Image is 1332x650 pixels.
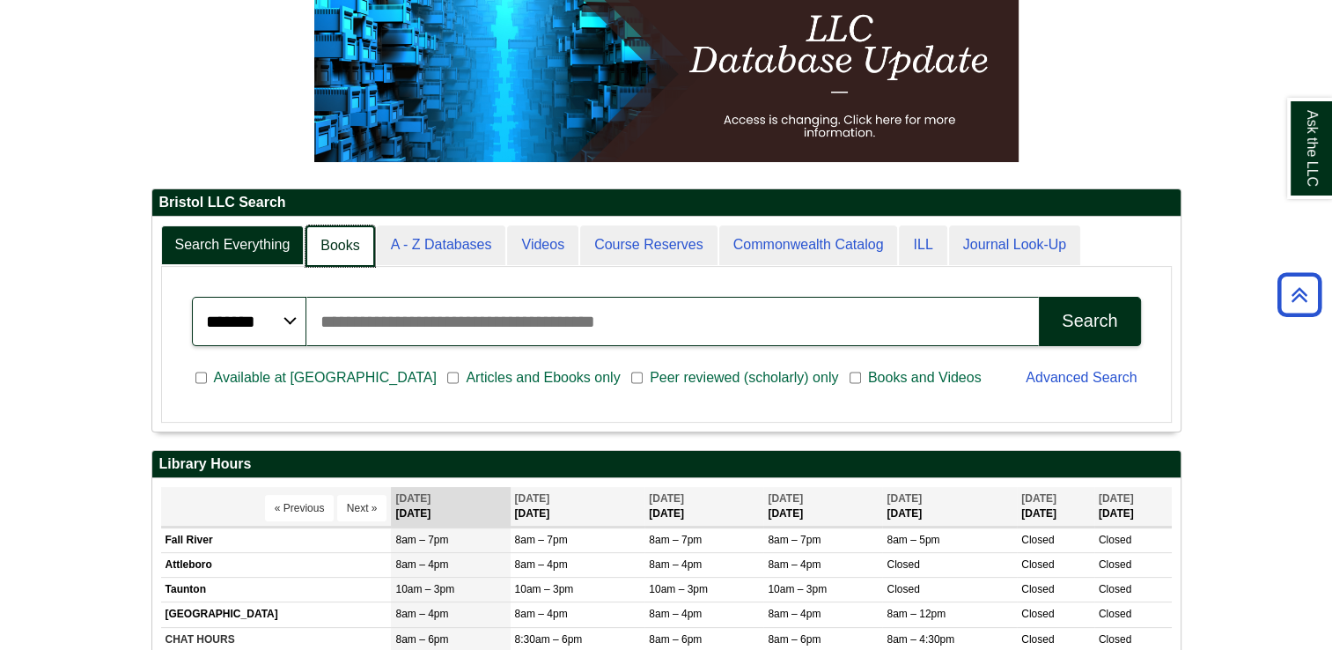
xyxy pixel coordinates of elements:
[161,225,305,265] a: Search Everything
[887,534,939,546] span: 8am – 5pm
[1021,492,1056,505] span: [DATE]
[447,370,459,386] input: Articles and Ebooks only
[1017,487,1094,527] th: [DATE]
[395,583,454,595] span: 10am – 3pm
[887,633,954,646] span: 8am – 4:30pm
[768,583,827,595] span: 10am – 3pm
[768,534,821,546] span: 8am – 7pm
[195,370,207,386] input: Available at [GEOGRAPHIC_DATA]
[515,633,583,646] span: 8:30am – 6pm
[1099,492,1134,505] span: [DATE]
[643,367,845,388] span: Peer reviewed (scholarly) only
[861,367,989,388] span: Books and Videos
[1021,583,1054,595] span: Closed
[649,492,684,505] span: [DATE]
[511,487,645,527] th: [DATE]
[395,534,448,546] span: 8am – 7pm
[1021,558,1054,571] span: Closed
[768,492,803,505] span: [DATE]
[1021,534,1054,546] span: Closed
[1099,633,1131,646] span: Closed
[152,451,1181,478] h2: Library Hours
[161,553,392,578] td: Attleboro
[949,225,1080,265] a: Journal Look-Up
[1099,583,1131,595] span: Closed
[887,558,919,571] span: Closed
[644,487,763,527] th: [DATE]
[763,487,882,527] th: [DATE]
[265,495,335,521] button: « Previous
[161,602,392,627] td: [GEOGRAPHIC_DATA]
[1271,283,1328,307] a: Back to Top
[395,633,448,646] span: 8am – 6pm
[395,492,431,505] span: [DATE]
[1026,370,1137,385] a: Advanced Search
[1021,608,1054,620] span: Closed
[515,534,568,546] span: 8am – 7pm
[161,578,392,602] td: Taunton
[515,608,568,620] span: 8am – 4pm
[1021,633,1054,646] span: Closed
[337,495,387,521] button: Next »
[1099,534,1131,546] span: Closed
[850,370,861,386] input: Books and Videos
[899,225,946,265] a: ILL
[305,225,374,267] a: Books
[887,608,946,620] span: 8am – 12pm
[887,492,922,505] span: [DATE]
[152,189,1181,217] h2: Bristol LLC Search
[649,583,708,595] span: 10am – 3pm
[507,225,578,265] a: Videos
[887,583,919,595] span: Closed
[882,487,1017,527] th: [DATE]
[1094,487,1172,527] th: [DATE]
[719,225,898,265] a: Commonwealth Catalog
[649,608,702,620] span: 8am – 4pm
[515,583,574,595] span: 10am – 3pm
[631,370,643,386] input: Peer reviewed (scholarly) only
[649,558,702,571] span: 8am – 4pm
[395,608,448,620] span: 8am – 4pm
[768,558,821,571] span: 8am – 4pm
[207,367,444,388] span: Available at [GEOGRAPHIC_DATA]
[161,528,392,553] td: Fall River
[580,225,718,265] a: Course Reserves
[768,633,821,646] span: 8am – 6pm
[768,608,821,620] span: 8am – 4pm
[515,558,568,571] span: 8am – 4pm
[391,487,510,527] th: [DATE]
[459,367,627,388] span: Articles and Ebooks only
[1099,608,1131,620] span: Closed
[515,492,550,505] span: [DATE]
[649,534,702,546] span: 8am – 7pm
[395,558,448,571] span: 8am – 4pm
[377,225,506,265] a: A - Z Databases
[1099,558,1131,571] span: Closed
[1062,311,1117,331] div: Search
[649,633,702,646] span: 8am – 6pm
[1039,297,1140,346] button: Search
